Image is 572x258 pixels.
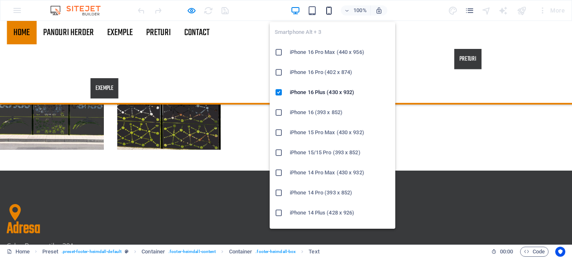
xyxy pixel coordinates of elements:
button: pages [465,5,475,15]
h6: iPhone 15 Pro Max (430 x 932) [290,128,390,138]
h6: iPhone 16 Pro Max (440 x 956) [290,47,390,57]
h6: 100% [353,5,367,15]
span: 00 00 [500,247,513,257]
span: . preset-footer-heimdall-default [62,247,121,257]
i: On resize automatically adjust zoom level to fit chosen device. [375,7,383,14]
h6: iPhone 16 Pro (402 x 874) [290,67,390,77]
span: Code [524,247,545,257]
span: Click to select. Double-click to edit [309,247,319,257]
img: Editor Logo [48,5,111,15]
nav: breadcrumb [42,247,319,257]
i: Pages (Ctrl+Alt+S) [465,6,474,15]
span: Click to select. Double-click to edit [229,247,253,257]
h6: iPhone 15/15 Pro (393 x 852) [290,148,390,158]
span: Click to select. Double-click to edit [142,247,165,257]
i: This element is a customizable preset [125,249,129,254]
span: : [506,248,507,255]
h6: Session time [491,247,513,257]
a: Click to cancel selection. Double-click to open Pages [7,247,30,257]
button: Code [520,247,549,257]
button: 100% [341,5,371,15]
span: Click to select. Double-click to edit [42,247,59,257]
a: PRETURI [454,28,482,49]
span: . footer-heimdall-content [168,247,216,257]
a: EXEMPLE [90,57,119,78]
h6: iPhone 16 (393 x 852) [290,107,390,118]
h6: iPhone 14 (390 x 844) [290,228,390,238]
h3: Adresa [7,200,409,217]
h6: iPhone 14 Pro (393 x 852) [290,188,390,198]
span: Calea Bucurestilor 30A [7,220,74,230]
span: . footer-heimdall-box [255,247,296,257]
h6: iPhone 14 Plus (428 x 926) [290,208,390,218]
button: Usercentrics [555,247,565,257]
h6: iPhone 14 Pro Max (430 x 932) [290,168,390,178]
h6: iPhone 16 Plus (430 x 932) [290,87,390,97]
